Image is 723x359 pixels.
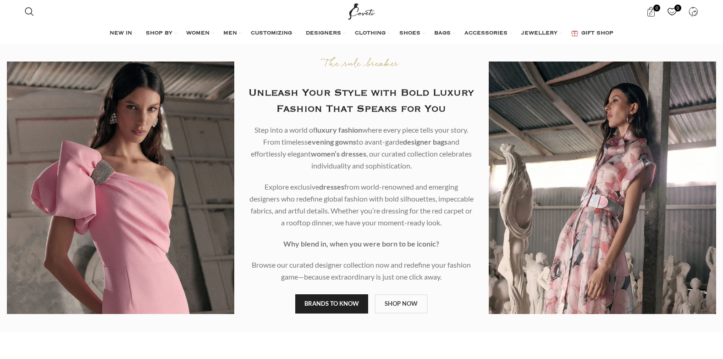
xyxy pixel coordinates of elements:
a: SHOP NOW [375,294,428,314]
a: MEN [223,24,242,43]
span: CUSTOMIZING [251,30,292,37]
div: Main navigation [20,24,702,43]
a: WOMEN [186,24,214,43]
a: JEWELLERY [521,24,562,43]
a: Search [20,2,39,21]
b: designer bags [403,137,447,146]
a: CUSTOMIZING [251,24,297,43]
p: Step into a world of where every piece tells your story. From timeless to avant-garde and effortl... [249,124,474,172]
span: WOMEN [186,30,210,37]
span: CLOTHING [355,30,386,37]
h2: Unleash Your Style with Bold Luxury Fashion That Speaks for You [248,85,475,117]
a: ACCESSORIES [464,24,512,43]
b: dresses [319,182,344,191]
b: women’s dresses [311,149,366,158]
b: evening gowns [308,137,356,146]
img: GiftBag [571,30,578,36]
span: DESIGNERS [306,30,341,37]
span: BAGS [434,30,451,37]
div: My Wishlist [663,2,682,21]
span: SHOP BY [146,30,172,37]
a: Site logo [346,7,377,15]
span: NEW IN [110,30,132,37]
p: Browse our curated designer collection now and redefine your fashion game—because extraordinary i... [249,259,474,283]
span: JEWELLERY [521,30,557,37]
a: DESIGNERS [306,24,346,43]
a: CLOTHING [355,24,390,43]
a: 0 [663,2,682,21]
span: SHOES [399,30,420,37]
a: SHOP BY [146,24,177,43]
p: Explore exclusive from world-renowned and emerging designers who redefine global fashion with bol... [249,181,474,229]
b: luxury fashion [315,125,362,134]
span: MEN [223,30,237,37]
p: The rule breaker [248,58,475,71]
span: 0 [674,5,681,11]
a: 0 [642,2,661,21]
span: ACCESSORIES [464,30,508,37]
span: GIFT SHOP [581,30,613,37]
a: BAGS [434,24,455,43]
a: NEW IN [110,24,137,43]
a: BRANDS TO KNOW [295,294,368,314]
span: 0 [653,5,660,11]
a: GIFT SHOP [571,24,613,43]
strong: Why blend in, when you were born to be iconic? [283,239,439,248]
a: SHOES [399,24,425,43]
